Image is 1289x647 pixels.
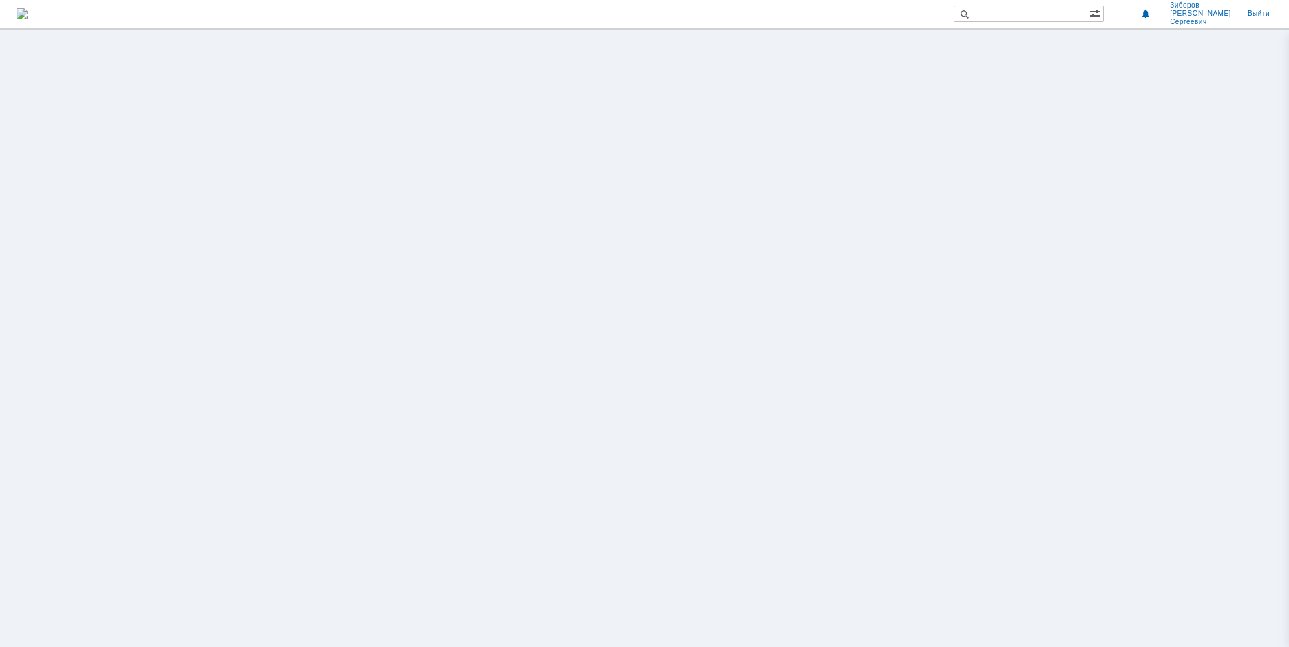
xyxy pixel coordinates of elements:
[1170,10,1231,18] span: [PERSON_NAME]
[1089,6,1103,19] span: Расширенный поиск
[17,8,28,19] img: logo
[17,8,28,19] a: Перейти на домашнюю страницу
[1170,18,1231,26] span: Сергеевич
[1170,1,1231,10] span: Зиборов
